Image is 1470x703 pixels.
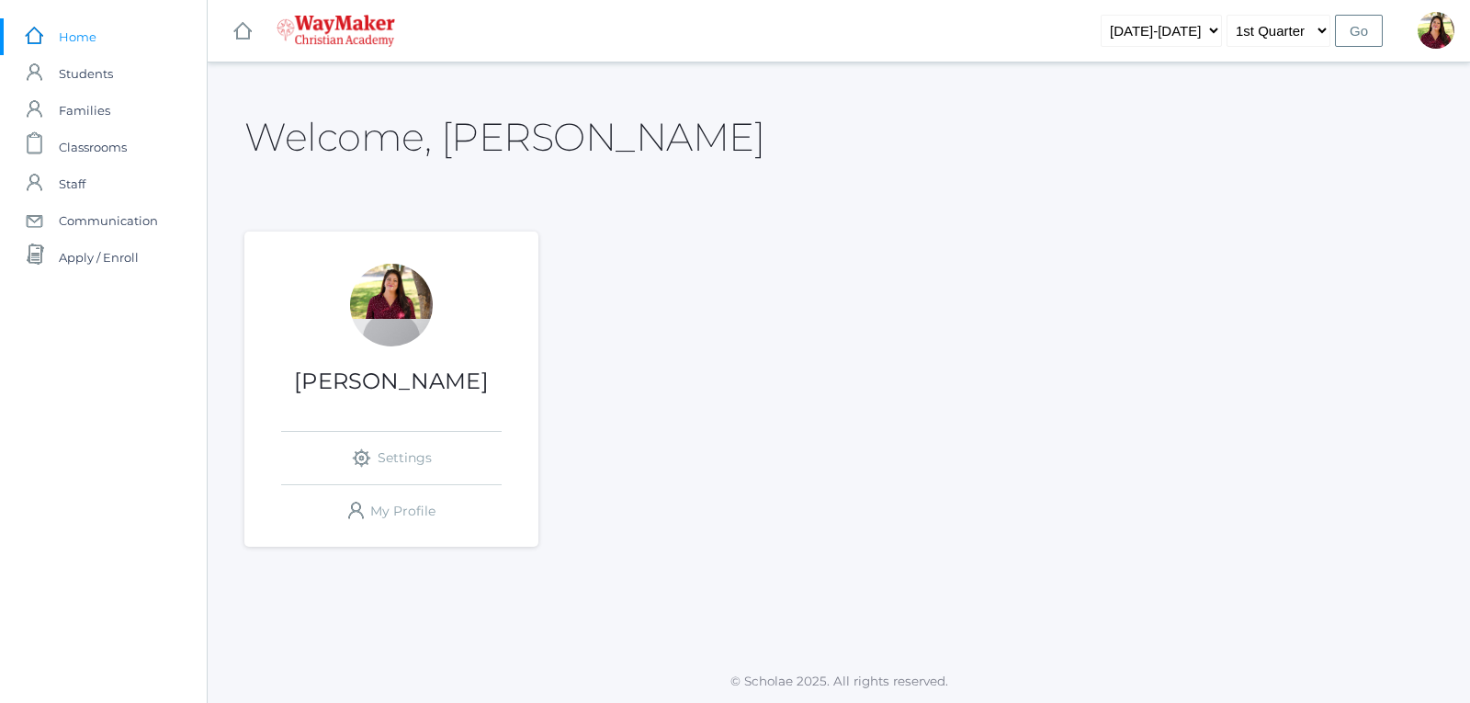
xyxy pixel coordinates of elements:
span: Classrooms [59,129,127,165]
p: © Scholae 2025. All rights reserved. [208,672,1470,690]
span: Home [59,18,96,55]
span: Staff [59,165,85,202]
div: Elizabeth Benzinger [350,264,433,346]
span: Communication [59,202,158,239]
div: Elizabeth Benzinger [1418,12,1454,49]
a: My Profile [281,485,502,538]
input: Go [1335,15,1383,47]
span: Students [59,55,113,92]
h1: [PERSON_NAME] [244,369,538,393]
img: 4_waymaker-logo-stack-white.png [277,15,395,47]
a: Settings [281,432,502,484]
span: Families [59,92,110,129]
span: Apply / Enroll [59,239,139,276]
h2: Welcome, [PERSON_NAME] [244,116,764,158]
